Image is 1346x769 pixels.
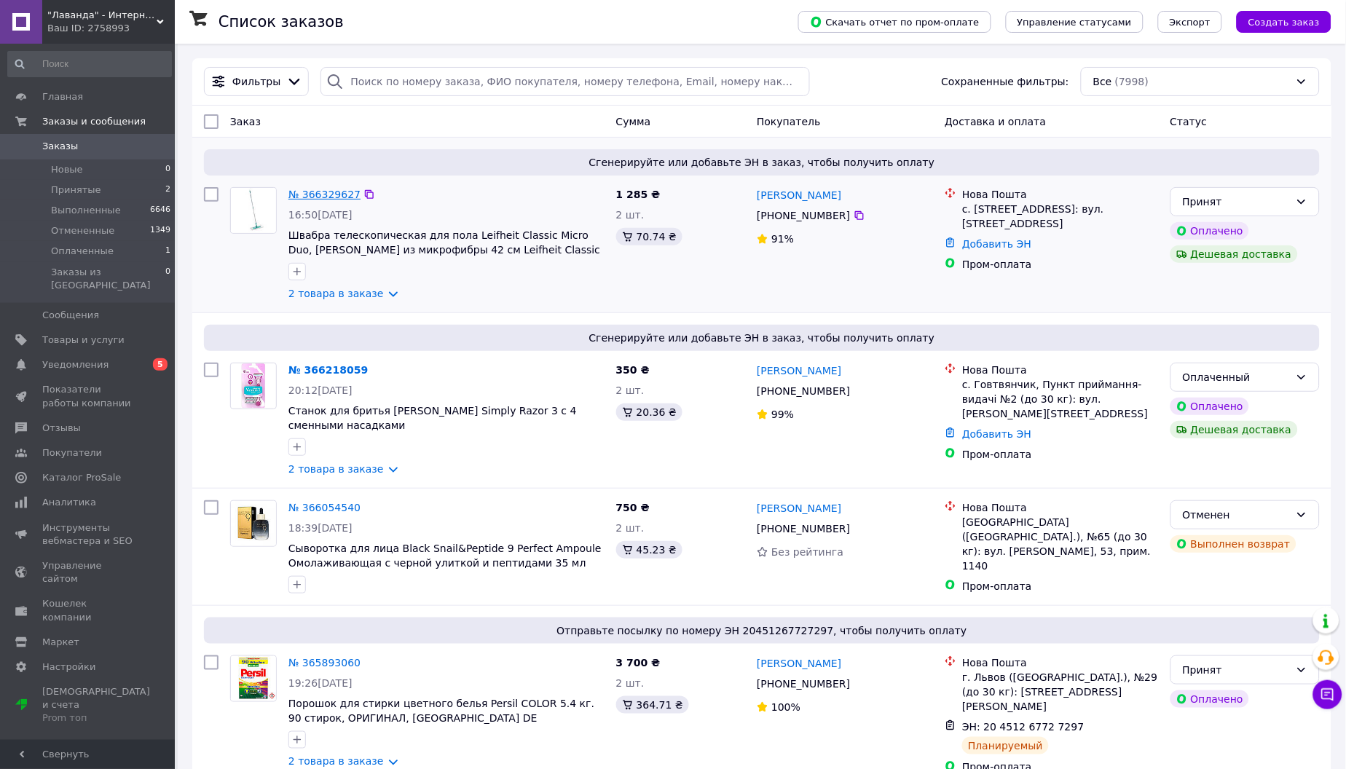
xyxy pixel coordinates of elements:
[288,522,353,534] span: 18:39[DATE]
[771,701,800,713] span: 100%
[42,115,146,128] span: Заказы и сообщения
[962,447,1159,462] div: Пром-оплата
[232,74,280,89] span: Фильтры
[150,204,170,217] span: 6646
[616,522,645,534] span: 2 шт.
[962,500,1159,515] div: Нова Пошта
[288,677,353,689] span: 19:26[DATE]
[210,623,1314,638] span: Отправьте посылку по номеру ЭН 20451267727297, чтобы получить оплату
[288,698,594,724] span: Порошок для стирки цветного белья Persil COLOR 5.4 кг. 90 стирок, ОРИГИНАЛ, [GEOGRAPHIC_DATA] DE
[288,463,384,475] a: 2 товара в заказе
[288,189,361,200] a: № 366329627
[616,228,682,245] div: 70.74 ₴
[288,209,353,221] span: 16:50[DATE]
[771,546,843,558] span: Без рейтинга
[42,140,78,153] span: Заказы
[153,358,168,371] span: 5
[288,364,368,376] a: № 366218059
[616,403,682,421] div: 20.36 ₴
[616,364,650,376] span: 350 ₴
[42,636,79,649] span: Маркет
[42,309,99,322] span: Сообщения
[1006,11,1144,33] button: Управление статусами
[616,677,645,689] span: 2 шт.
[962,257,1159,272] div: Пром-оплата
[1170,535,1296,553] div: Выполнен возврат
[51,224,114,237] span: Отмененные
[51,245,114,258] span: Оплаченные
[42,383,135,409] span: Показатели работы компании
[616,189,661,200] span: 1 285 ₴
[757,656,841,671] a: [PERSON_NAME]
[616,541,682,559] div: 45.23 ₴
[945,116,1046,127] span: Доставка и оплата
[757,116,821,127] span: Покупатель
[1183,369,1290,385] div: Оплаченный
[241,363,266,409] img: Фото товару
[42,496,96,509] span: Аналитика
[1170,222,1249,240] div: Оплачено
[754,518,853,539] div: [PHONE_NUMBER]
[1183,507,1290,523] div: Отменен
[1093,74,1112,89] span: Все
[210,331,1314,345] span: Сгенерируйте или добавьте ЭН в заказ, чтобы получить оплату
[962,377,1159,421] div: с. Говтвянчик, Пункт приймання-видачі №2 (до 30 кг): вул. [PERSON_NAME][STREET_ADDRESS]
[320,67,810,96] input: Поиск по номеру заказа, ФИО покупателя, номеру телефона, Email, номеру накладной
[942,74,1069,89] span: Сохраненные фильтры:
[7,51,172,77] input: Поиск
[962,238,1031,250] a: Добавить ЭН
[51,266,165,292] span: Заказы из [GEOGRAPHIC_DATA]
[230,187,277,234] a: Фото товару
[616,116,651,127] span: Сумма
[1183,662,1290,678] div: Принят
[962,655,1159,670] div: Нова Пошта
[51,184,101,197] span: Принятые
[42,471,121,484] span: Каталог ProSale
[288,756,384,768] a: 2 товара в заказе
[288,502,361,513] a: № 366054540
[165,184,170,197] span: 2
[42,422,81,435] span: Отзывы
[962,721,1085,733] span: ЭН: 20 4512 6772 7297
[616,209,645,221] span: 2 шт.
[962,428,1031,440] a: Добавить ЭН
[757,363,841,378] a: [PERSON_NAME]
[219,13,344,31] h1: Список заказов
[47,22,175,35] div: Ваш ID: 2758993
[51,163,83,176] span: Новые
[150,224,170,237] span: 1349
[231,188,276,233] img: Фото товару
[288,657,361,669] a: № 365893060
[42,685,150,725] span: [DEMOGRAPHIC_DATA] и счета
[231,501,276,546] img: Фото товару
[42,521,135,548] span: Инструменты вебмастера и SEO
[288,543,602,569] span: Сыворотка для лица Black Snail&Peptide 9 Perfect Ampoule Омолаживающая с черной улиткой и пептида...
[165,266,170,292] span: 0
[42,711,150,725] div: Prom топ
[1170,245,1298,263] div: Дешевая доставка
[1170,116,1208,127] span: Статус
[962,737,1049,754] div: Планируемый
[1222,15,1331,27] a: Создать заказ
[962,363,1159,377] div: Нова Пошта
[42,446,102,460] span: Покупатели
[1248,17,1320,28] span: Создать заказ
[1158,11,1222,33] button: Экспорт
[962,670,1159,714] div: г. Львов ([GEOGRAPHIC_DATA].), №29 (до 30 кг): [STREET_ADDRESS][PERSON_NAME]
[754,205,853,226] div: [PHONE_NUMBER]
[771,233,794,245] span: 91%
[1018,17,1132,28] span: Управление статусами
[616,696,689,714] div: 364.71 ₴
[165,245,170,258] span: 1
[616,384,645,396] span: 2 шт.
[1170,17,1211,28] span: Экспорт
[288,288,384,299] a: 2 товара в заказе
[962,202,1159,231] div: с. [STREET_ADDRESS]: вул. [STREET_ADDRESS]
[1313,680,1342,709] button: Чат с покупателем
[288,229,600,256] a: Швабра телескопическая для пола Leifheit Classic Micro Duo, [PERSON_NAME] из микрофибры 42 см Lei...
[230,655,277,702] a: Фото товару
[1183,194,1290,210] div: Принят
[210,155,1314,170] span: Сгенерируйте или добавьте ЭН в заказ, чтобы получить оплату
[42,597,135,623] span: Кошелек компании
[1115,76,1149,87] span: (7998)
